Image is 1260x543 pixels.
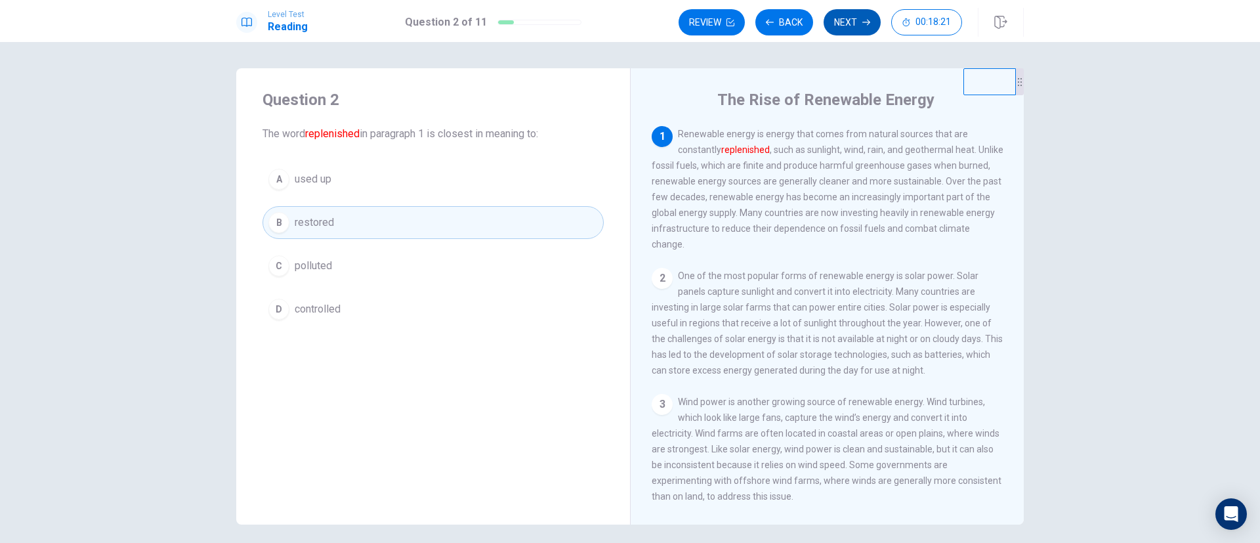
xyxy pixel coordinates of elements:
div: 2 [652,268,673,289]
h1: Reading [268,19,308,35]
span: Wind power is another growing source of renewable energy. Wind turbines, which look like large fa... [652,397,1001,502]
span: restored [295,215,334,230]
span: The word in paragraph 1 is closest in meaning to: [262,126,604,142]
font: replenished [305,127,360,140]
div: A [268,169,289,190]
div: B [268,212,289,233]
h4: Question 2 [262,89,604,110]
div: 3 [652,394,673,415]
button: Dcontrolled [262,293,604,326]
span: Renewable energy is energy that comes from natural sources that are constantly , such as sunlight... [652,129,1003,250]
span: polluted [295,258,332,274]
div: Open Intercom Messenger [1215,498,1247,530]
span: One of the most popular forms of renewable energy is solar power. Solar panels capture sunlight a... [652,271,1003,376]
font: replenished [721,144,770,155]
div: C [268,255,289,276]
button: Review [679,9,745,35]
div: 1 [652,126,673,147]
button: Cpolluted [262,250,604,282]
button: 00:18:21 [891,9,962,35]
span: used up [295,171,331,187]
span: 00:18:21 [915,17,951,28]
h4: The Rise of Renewable Energy [717,89,934,110]
button: Next [824,9,881,35]
div: D [268,299,289,320]
span: controlled [295,301,341,317]
h1: Question 2 of 11 [405,14,487,30]
button: Aused up [262,163,604,196]
button: Brestored [262,206,604,239]
button: Back [755,9,813,35]
span: Level Test [268,10,308,19]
